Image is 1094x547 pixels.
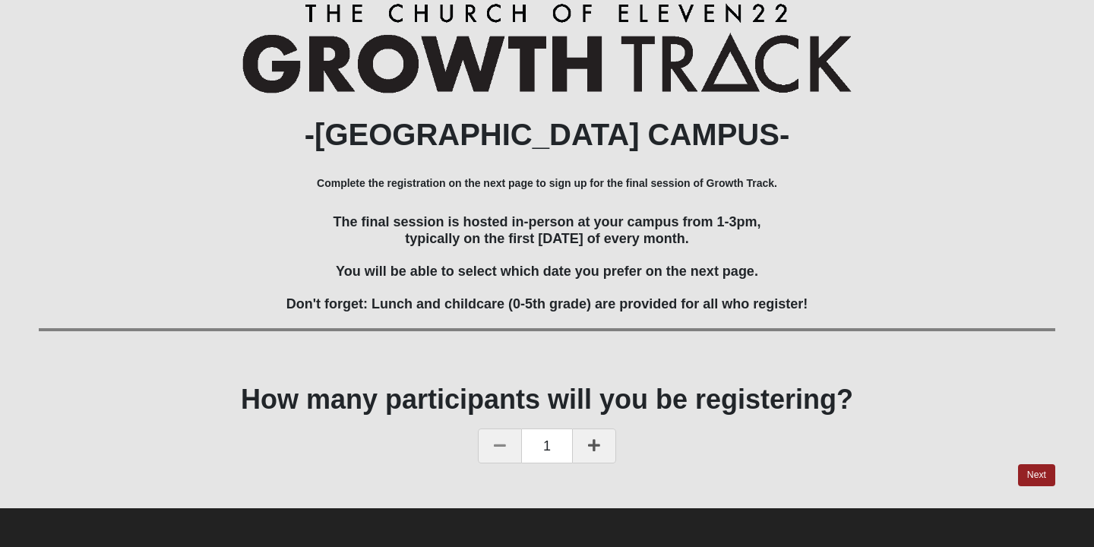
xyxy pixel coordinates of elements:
h1: How many participants will you be registering? [39,383,1055,416]
span: 1 [522,428,572,463]
span: You will be able to select which date you prefer on the next page. [336,264,758,279]
span: The final session is hosted in-person at your campus from 1-3pm, [333,214,760,229]
img: Growth Track Logo [242,3,852,93]
a: Next [1018,464,1055,486]
b: Complete the registration on the next page to sign up for the final session of Growth Track. [317,177,777,189]
b: -[GEOGRAPHIC_DATA] CAMPUS- [305,118,790,151]
span: typically on the first [DATE] of every month. [405,231,689,246]
span: Don't forget: Lunch and childcare (0-5th grade) are provided for all who register! [286,296,808,311]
